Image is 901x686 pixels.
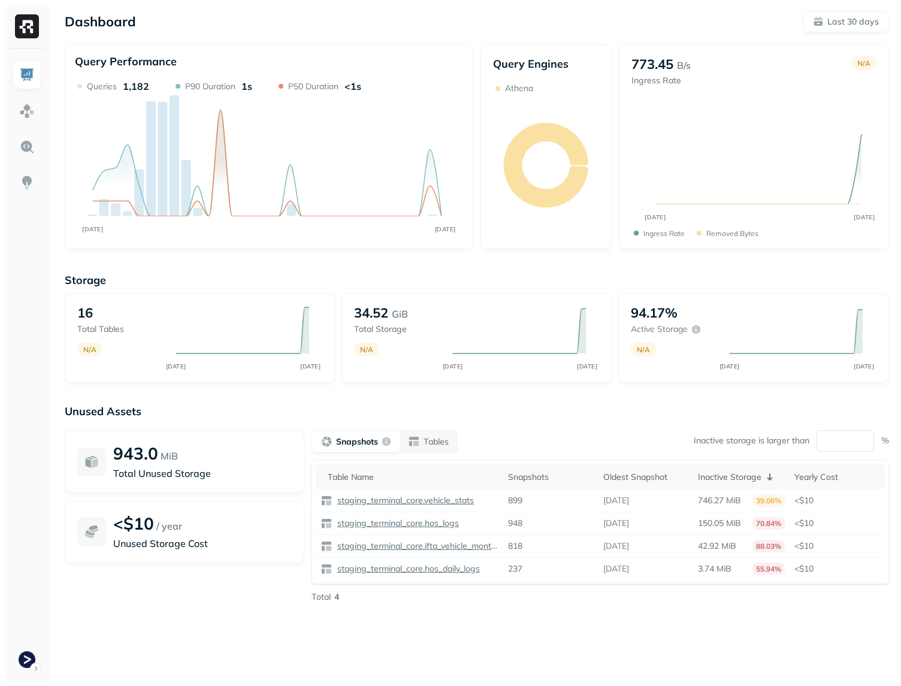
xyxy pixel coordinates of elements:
p: 70.84% [752,517,785,530]
p: Ingress Rate [643,229,685,238]
p: Active storage [631,324,688,335]
img: Dashboard [19,67,35,83]
tspan: [DATE] [435,225,456,232]
p: Tables [424,436,449,448]
p: staging_terminal_core.ifta_vehicle_months [335,540,498,552]
tspan: [DATE] [645,213,666,220]
a: staging_terminal_core.hos_daily_logs [332,563,480,575]
p: [DATE] [603,540,629,552]
button: Last 30 days [803,11,889,32]
p: Snapshots [336,436,378,448]
p: P90 Duration [185,81,235,92]
p: <$10 [794,518,880,529]
tspan: [DATE] [165,362,186,370]
p: 55.94% [752,563,785,575]
p: <$10 [794,495,880,506]
p: Removed bytes [706,229,758,238]
p: Total Unused Storage [113,466,292,480]
p: B/s [677,58,691,72]
p: Query Engines [493,57,599,71]
tspan: [DATE] [854,362,874,370]
tspan: [DATE] [300,362,321,370]
p: N/A [360,345,373,354]
tspan: [DATE] [854,213,875,220]
tspan: [DATE] [719,362,739,370]
img: Query Explorer [19,139,35,155]
p: Athena [505,83,533,94]
p: 16 [77,304,93,321]
p: Total [312,591,331,603]
div: Yearly Cost [794,472,880,483]
img: table [321,563,332,575]
p: 39.06% [752,494,785,507]
div: Snapshots [508,472,594,483]
p: 88.03% [752,540,785,552]
p: N/A [857,59,870,68]
p: 948 [508,518,522,529]
p: 3.74 MiB [698,563,731,575]
p: % [881,435,889,446]
tspan: [DATE] [442,362,462,370]
p: Total tables [77,324,164,335]
p: Ingress Rate [631,75,691,86]
p: 943.0 [113,443,158,464]
p: P50 Duration [288,81,338,92]
p: Inactive storage is larger than [694,435,809,446]
p: 34.52 [354,304,388,321]
p: 818 [508,540,522,552]
img: table [321,495,332,507]
p: 899 [508,495,522,506]
p: 42.92 MiB [698,540,736,552]
p: <1s [344,80,361,92]
p: 1,182 [123,80,149,92]
p: staging_terminal_core.vehicle_stats [335,495,474,506]
p: 237 [508,563,522,575]
img: Insights [19,175,35,191]
p: Unused Storage Cost [113,536,292,551]
tspan: [DATE] [577,362,597,370]
a: staging_terminal_core.vehicle_stats [332,495,474,506]
p: Queries [87,81,117,92]
p: Total storage [354,324,440,335]
p: Last 30 days [827,16,879,28]
p: <$10 [794,563,880,575]
p: 773.45 [631,56,673,72]
p: staging_terminal_core.hos_daily_logs [335,563,480,575]
p: MiB [161,449,178,463]
img: Ryft [15,14,39,38]
p: N/A [637,345,650,354]
p: 150.05 MiB [698,518,741,529]
div: Oldest Snapshot [603,472,689,483]
p: [DATE] [603,495,629,506]
tspan: [DATE] [82,225,103,232]
p: 746.27 MiB [698,495,741,506]
p: staging_terminal_core.hos_logs [335,518,459,529]
p: Unused Assets [65,404,889,418]
p: [DATE] [603,563,629,575]
p: Dashboard [65,13,136,30]
p: Query Performance [75,55,177,68]
a: staging_terminal_core.hos_logs [332,518,459,529]
img: Terminal Staging [19,651,35,668]
p: 1s [241,80,252,92]
p: GiB [392,307,408,321]
img: table [321,540,332,552]
p: 4 [334,591,339,603]
div: Table Name [328,472,498,483]
p: [DATE] [603,518,629,529]
p: Storage [65,273,889,287]
p: 94.17% [631,304,678,321]
p: / year [156,519,182,533]
img: table [321,518,332,530]
img: Assets [19,103,35,119]
p: <$10 [794,540,880,552]
a: staging_terminal_core.ifta_vehicle_months [332,540,498,552]
p: <$10 [113,513,154,534]
p: Inactive Storage [698,472,761,483]
p: N/A [83,345,96,354]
